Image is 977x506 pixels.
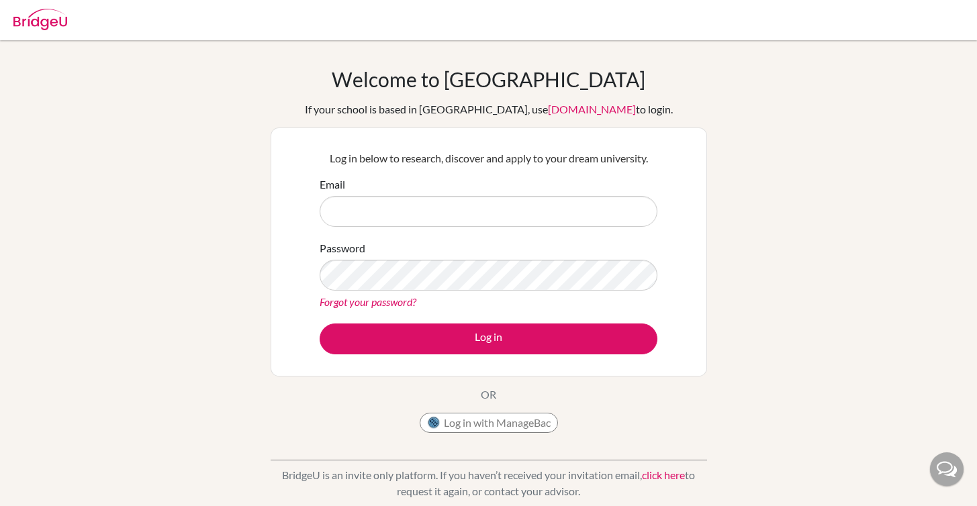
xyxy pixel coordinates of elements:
[305,101,673,117] div: If your school is based in [GEOGRAPHIC_DATA], use to login.
[13,9,67,30] img: Bridge-U
[271,467,707,499] p: BridgeU is an invite only platform. If you haven’t received your invitation email, to request it ...
[320,295,416,308] a: Forgot your password?
[320,323,657,354] button: Log in
[320,176,345,193] label: Email
[642,468,685,481] a: click here
[320,150,657,166] p: Log in below to research, discover and apply to your dream university.
[481,387,496,403] p: OR
[548,103,636,115] a: [DOMAIN_NAME]
[420,413,558,433] button: Log in with ManageBac
[332,67,645,91] h1: Welcome to [GEOGRAPHIC_DATA]
[320,240,365,256] label: Password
